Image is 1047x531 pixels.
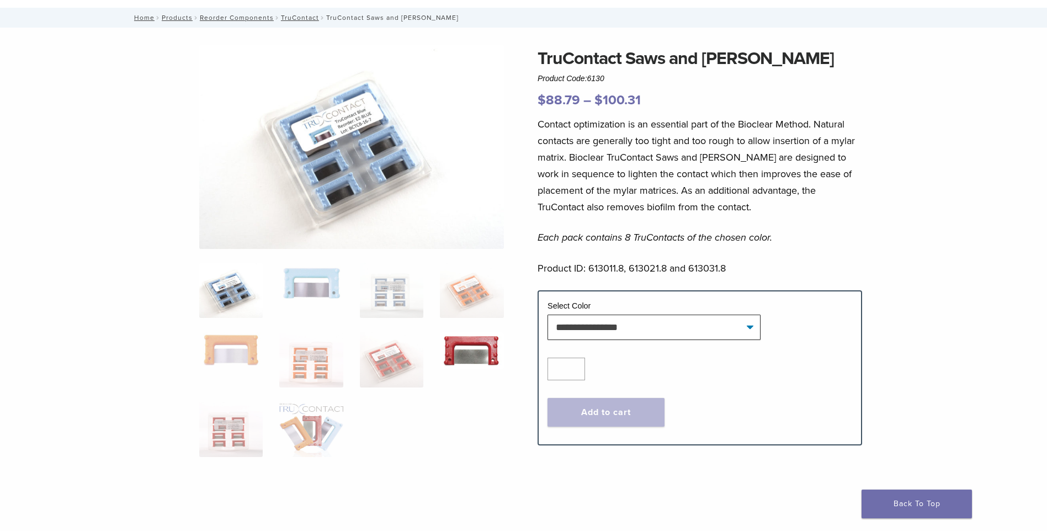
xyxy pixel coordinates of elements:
bdi: 88.79 [538,92,580,108]
img: TruContact-Blue-2-324x324.jpg [199,263,263,318]
p: Product ID: 613011.8, 613021.8 and 613031.8 [538,260,862,277]
a: Reorder Components [200,14,274,22]
a: TruContact [281,14,319,22]
span: 6130 [587,74,604,83]
a: Home [131,14,155,22]
img: TruContact-Blue-2 [199,45,504,249]
span: / [155,15,162,20]
h1: TruContact Saws and [PERSON_NAME] [538,45,862,72]
img: TruContact Saws and Sanders - Image 8 [440,332,503,369]
span: / [193,15,200,20]
img: TruContact Saws and Sanders - Image 4 [440,263,503,318]
a: Products [162,14,193,22]
p: Contact optimization is an essential part of the Bioclear Method. Natural contacts are generally ... [538,116,862,215]
img: TruContact Saws and Sanders - Image 9 [199,402,263,457]
span: / [319,15,326,20]
button: Add to cart [548,398,665,427]
img: TruContact Saws and Sanders - Image 5 [199,332,263,367]
bdi: 100.31 [594,92,641,108]
img: TruContact Saws and Sanders - Image 10 [279,402,343,457]
span: Product Code: [538,74,604,83]
span: / [274,15,281,20]
label: Select Color [548,301,591,310]
span: $ [538,92,546,108]
img: TruContact Saws and Sanders - Image 7 [360,332,423,387]
span: $ [594,92,603,108]
span: – [583,92,591,108]
img: TruContact Saws and Sanders - Image 6 [279,332,343,387]
em: Each pack contains 8 TruContacts of the chosen color. [538,231,772,243]
nav: TruContact Saws and [PERSON_NAME] [126,8,921,28]
img: TruContact Saws and Sanders - Image 2 [279,263,343,302]
a: Back To Top [862,490,972,518]
img: TruContact Saws and Sanders - Image 3 [360,263,423,318]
